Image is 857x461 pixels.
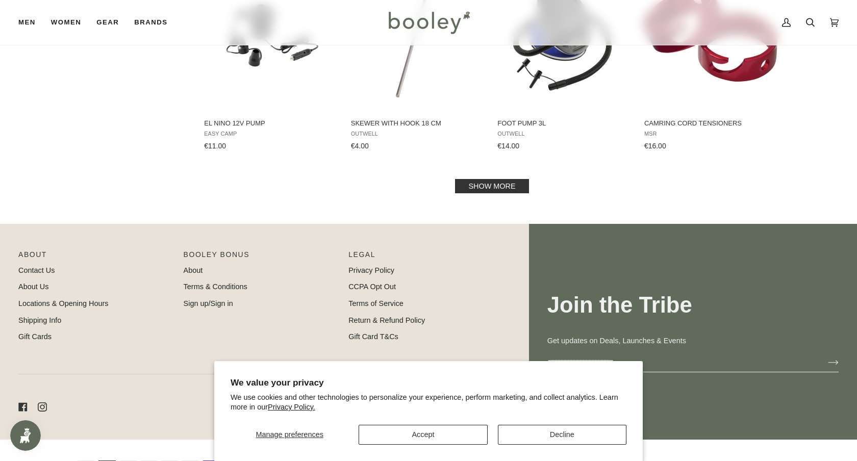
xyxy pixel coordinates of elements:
span: Men [18,17,36,28]
a: Gift Card T&Cs [348,332,398,341]
a: Show more [455,179,528,193]
a: Terms & Conditions [184,283,247,291]
a: About Us [18,283,48,291]
button: Decline [498,425,626,445]
span: El Nino 12V Pump [204,119,336,128]
a: Shipping Info [18,316,61,324]
p: Get updates on Deals, Launches & Events [547,336,839,347]
span: Outwell [351,131,483,137]
span: Gear [96,17,119,28]
h3: Join the Tribe [547,291,839,319]
a: Privacy Policy. [268,403,315,411]
a: About [184,266,203,274]
a: Sign up/Sign in [184,299,233,308]
a: Return & Refund Policy [348,316,425,324]
a: CCPA Opt Out [348,283,396,291]
span: €4.00 [351,142,369,150]
h2: We value your privacy [231,377,626,388]
a: Contact Us [18,266,55,274]
span: Easy Camp [204,131,336,137]
button: Join [812,354,839,370]
img: Booley [384,8,473,37]
input: your-email@example.com [547,353,812,372]
p: Booley Bonus [184,249,339,265]
a: Terms of Service [348,299,404,308]
span: €14.00 [497,142,519,150]
span: Foot Pump 3L [497,119,629,128]
p: Pipeline_Footer Main [18,249,173,265]
span: Outwell [497,131,629,137]
span: Skewer with Hook 18 cm [351,119,483,128]
span: MSR [644,131,776,137]
a: Gift Cards [18,332,52,341]
p: We use cookies and other technologies to personalize your experience, perform marketing, and coll... [231,393,626,412]
span: Manage preferences [256,430,323,439]
span: Women [51,17,81,28]
div: Pagination [204,182,780,190]
span: €16.00 [644,142,666,150]
span: Camring Cord Tensioners [644,119,776,128]
span: €11.00 [204,142,226,150]
a: Locations & Opening Hours [18,299,109,308]
p: Pipeline_Footer Sub [348,249,503,265]
button: Manage preferences [231,425,348,445]
span: Brands [134,17,167,28]
button: Accept [359,425,487,445]
a: Privacy Policy [348,266,394,274]
iframe: Button to open loyalty program pop-up [10,420,41,451]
